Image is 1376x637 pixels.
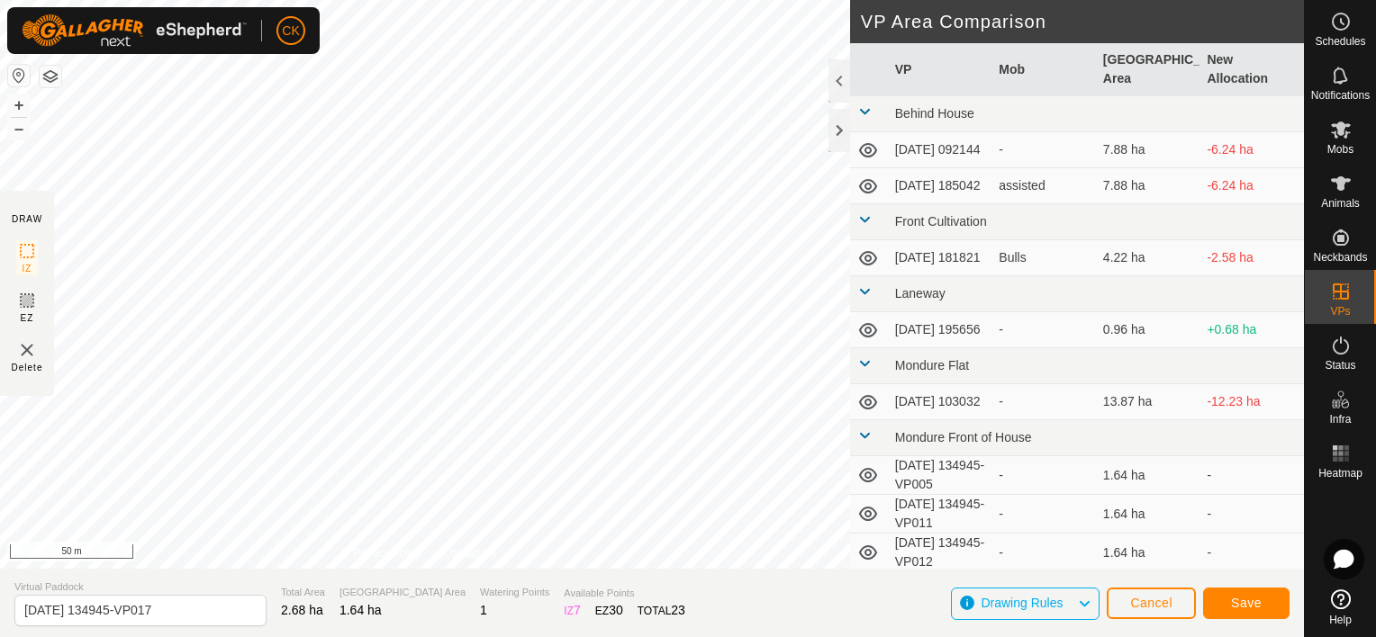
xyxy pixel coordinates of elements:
span: Neckbands [1313,252,1367,263]
div: - [999,320,1089,339]
td: 7.88 ha [1096,168,1200,204]
span: Save [1231,596,1262,610]
button: – [8,118,30,139]
span: Mobs [1327,144,1353,155]
div: IZ [564,601,580,620]
td: [DATE] 195656 [888,312,992,348]
a: Help [1305,582,1376,633]
span: Heatmap [1318,468,1362,479]
td: 7.88 ha [1096,132,1200,168]
button: Cancel [1107,588,1196,619]
span: Status [1325,360,1355,371]
span: Cancel [1130,596,1172,610]
td: [DATE] 181821 [888,240,992,276]
td: [DATE] 134945-VP012 [888,534,992,572]
td: -2.58 ha [1199,240,1304,276]
th: [GEOGRAPHIC_DATA] Area [1096,43,1200,96]
a: Privacy Policy [354,545,421,561]
td: 1.64 ha [1096,456,1200,495]
span: Schedules [1315,36,1365,47]
span: Notifications [1311,90,1370,101]
td: [DATE] 185042 [888,168,992,204]
span: [GEOGRAPHIC_DATA] Area [339,585,466,600]
div: assisted [999,176,1089,195]
td: - [1199,495,1304,534]
button: + [8,94,30,116]
span: Laneway [895,286,946,301]
td: 4.22 ha [1096,240,1200,276]
td: 1.64 ha [1096,534,1200,572]
h2: VP Area Comparison [861,11,1304,32]
td: - [1199,456,1304,495]
span: Mondure Front of House [895,430,1032,444]
span: Infra [1329,414,1351,425]
td: +0.68 ha [1199,312,1304,348]
span: Available Points [564,586,685,601]
td: 1.64 ha [1096,495,1200,534]
div: TOTAL [638,601,685,620]
div: - [999,140,1089,159]
div: - [999,505,1089,524]
span: VPs [1330,306,1350,317]
span: Help [1329,615,1352,625]
div: - [999,392,1089,411]
div: Bulls [999,248,1089,267]
div: - [999,466,1089,485]
button: Map Layers [40,66,61,87]
td: 13.87 ha [1096,384,1200,420]
span: IZ [23,262,32,275]
span: Delete [12,361,43,374]
button: Save [1203,588,1290,619]
td: -12.23 ha [1199,384,1304,420]
span: Total Area [281,585,325,600]
span: Watering Points [480,585,549,600]
th: Mob [991,43,1096,96]
span: 1.64 ha [339,603,382,617]
span: Drawing Rules [981,596,1063,610]
a: Contact Us [443,545,496,561]
td: [DATE] 103032 [888,384,992,420]
td: [DATE] 134945-VP005 [888,456,992,495]
th: VP [888,43,992,96]
img: Gallagher Logo [22,14,247,47]
span: EZ [21,311,34,325]
span: 30 [609,603,623,617]
td: [DATE] 092144 [888,132,992,168]
span: 1 [480,603,487,617]
td: -6.24 ha [1199,168,1304,204]
span: Virtual Paddock [14,579,267,595]
td: [DATE] 134945-VP011 [888,495,992,534]
div: DRAW [12,212,42,226]
th: New Allocation [1199,43,1304,96]
span: 23 [671,603,685,617]
span: CK [282,22,299,40]
span: Mondure Flat [895,358,969,372]
button: Reset Map [8,65,30,86]
span: Behind House [895,106,974,121]
span: Front Cultivation [895,214,987,229]
div: - [999,543,1089,562]
span: Animals [1321,198,1360,209]
img: VP [16,339,38,361]
span: 7 [574,603,581,617]
td: 0.96 ha [1096,312,1200,348]
span: 2.68 ha [281,603,323,617]
td: - [1199,534,1304,572]
div: EZ [595,601,623,620]
td: -6.24 ha [1199,132,1304,168]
